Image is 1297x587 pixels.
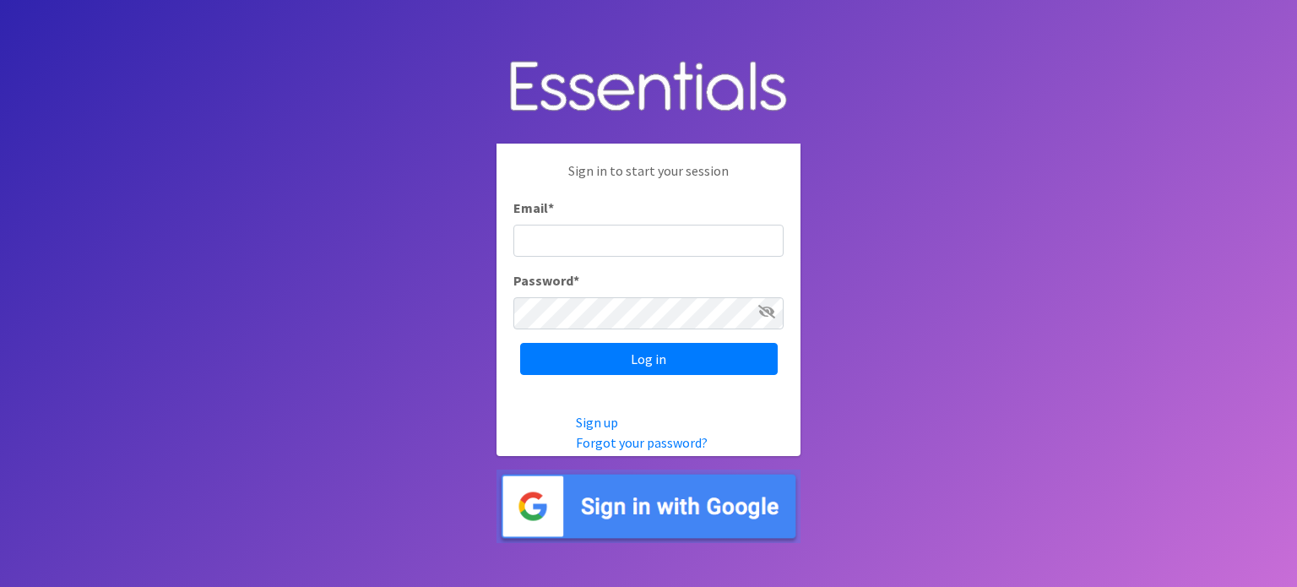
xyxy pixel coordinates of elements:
[497,44,800,131] img: Human Essentials
[513,160,784,198] p: Sign in to start your session
[573,272,579,289] abbr: required
[513,270,579,291] label: Password
[548,199,554,216] abbr: required
[576,434,708,451] a: Forgot your password?
[576,414,618,431] a: Sign up
[497,470,800,543] img: Sign in with Google
[513,198,554,218] label: Email
[520,343,778,375] input: Log in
